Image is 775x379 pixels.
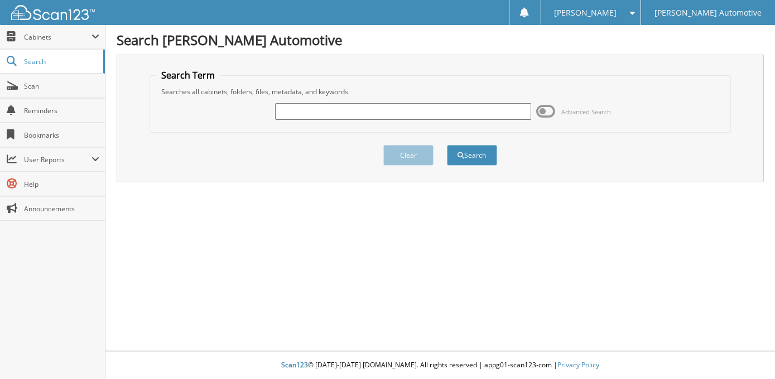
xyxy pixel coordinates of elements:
span: Scan123 [281,360,308,370]
a: Privacy Policy [557,360,599,370]
span: Cabinets [24,32,92,42]
span: Advanced Search [562,108,612,116]
span: Bookmarks [24,130,99,140]
button: Search [447,145,497,166]
span: Scan [24,81,99,91]
h1: Search [PERSON_NAME] Automotive [117,31,764,49]
span: [PERSON_NAME] [554,9,617,16]
span: Search [24,57,98,66]
span: Help [24,179,99,189]
iframe: Chat Widget [719,325,775,379]
img: scan123-logo-white.svg [11,5,95,20]
legend: Search Term [156,69,220,81]
button: Clear [383,145,434,166]
span: User Reports [24,155,92,164]
span: Reminders [24,106,99,115]
div: Searches all cabinets, folders, files, metadata, and keywords [156,87,725,96]
span: Announcements [24,204,99,213]
span: [PERSON_NAME] Automotive [654,9,762,16]
div: © [DATE]-[DATE] [DOMAIN_NAME]. All rights reserved | appg01-scan123-com | [105,352,775,379]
